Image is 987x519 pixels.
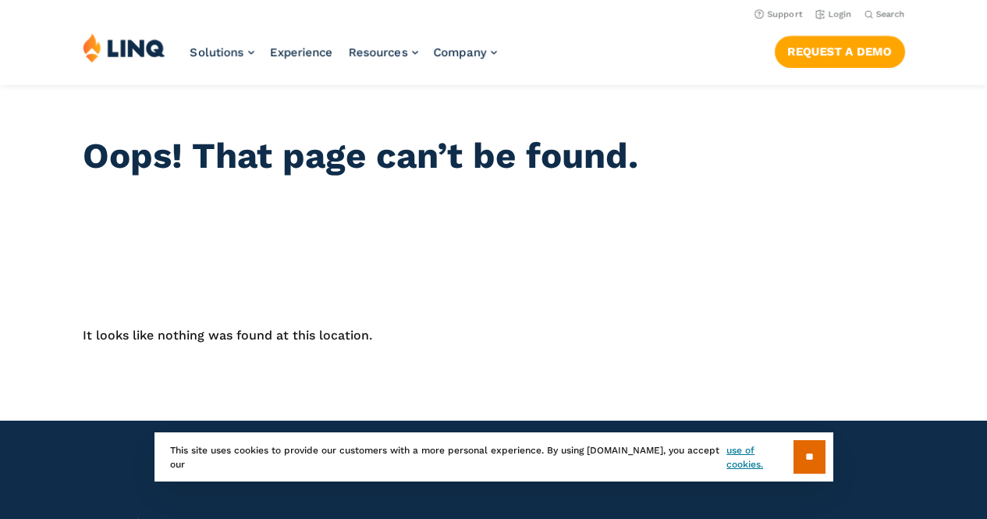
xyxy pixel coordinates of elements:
[815,9,852,20] a: Login
[83,326,905,345] p: It looks like nothing was found at this location.
[190,45,244,59] span: Solutions
[190,33,497,84] nav: Primary Navigation
[83,33,165,62] img: LINQ | K‑12 Software
[434,45,497,59] a: Company
[726,443,793,471] a: use of cookies.
[754,9,803,20] a: Support
[775,36,905,67] a: Request a Demo
[154,432,833,482] div: This site uses cookies to provide our customers with a more personal experience. By using [DOMAIN...
[190,45,254,59] a: Solutions
[865,9,905,20] button: Open Search Bar
[270,45,333,59] a: Experience
[349,45,418,59] a: Resources
[876,9,905,20] span: Search
[349,45,408,59] span: Resources
[434,45,487,59] span: Company
[83,136,905,177] h1: Oops! That page can’t be found.
[775,33,905,67] nav: Button Navigation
